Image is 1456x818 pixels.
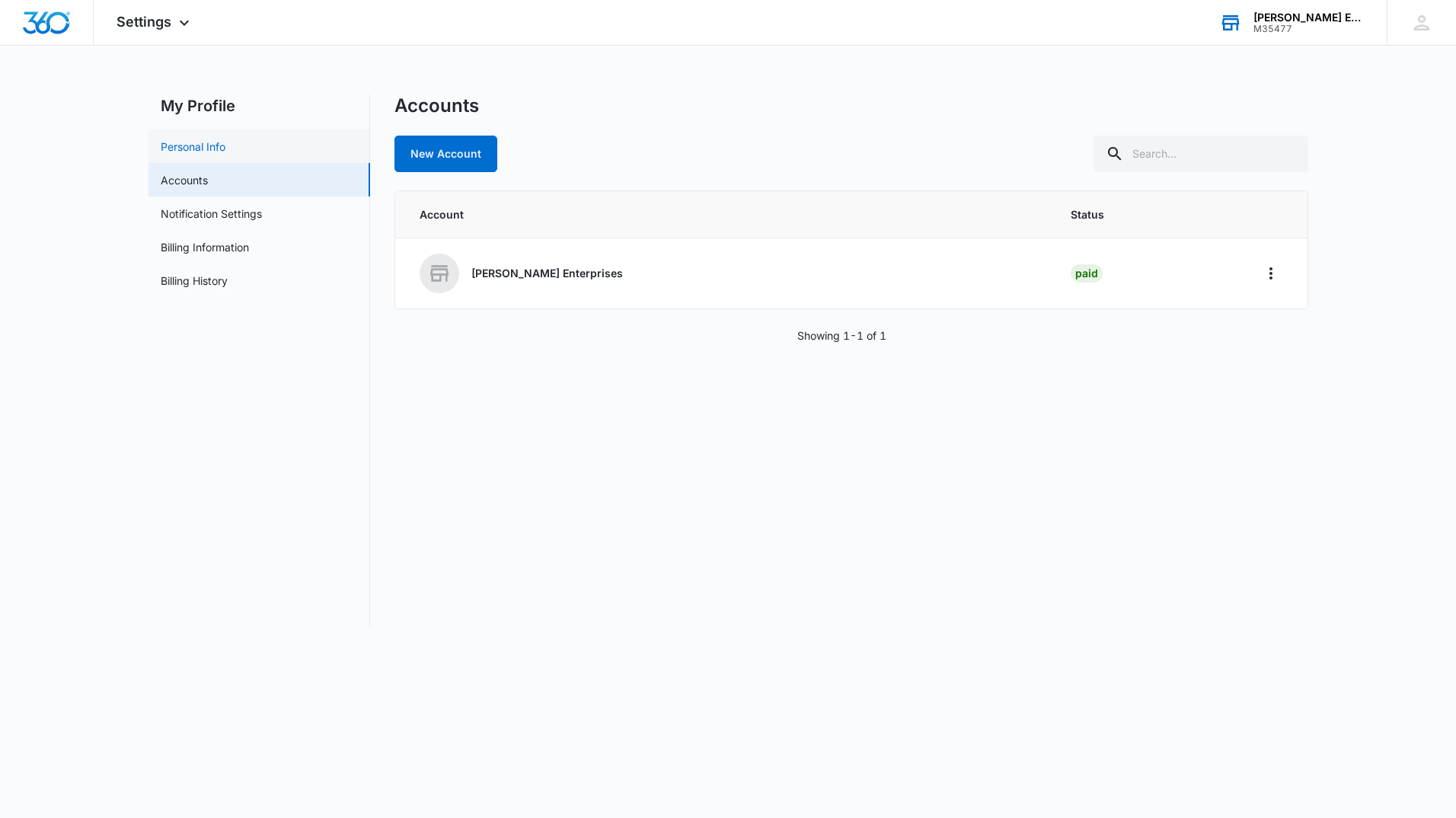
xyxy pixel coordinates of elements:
[1071,264,1103,283] div: Paid
[1094,136,1308,172] input: Search...
[1071,206,1221,222] span: Status
[1253,24,1365,34] div: account id
[148,94,370,117] h2: My Profile
[797,328,886,343] p: Showing 1-1 of 1
[161,139,225,155] a: Personal Info
[394,136,497,172] a: New Account
[420,206,1035,222] span: Account
[471,266,623,281] p: [PERSON_NAME] Enterprises
[117,14,171,30] span: Settings
[161,172,208,188] a: Accounts
[1253,11,1365,24] div: account name
[394,94,479,117] h1: Accounts
[1259,261,1283,286] button: Home
[161,273,228,289] a: Billing History
[161,239,249,255] a: Billing Information
[161,206,262,222] a: Notification Settings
